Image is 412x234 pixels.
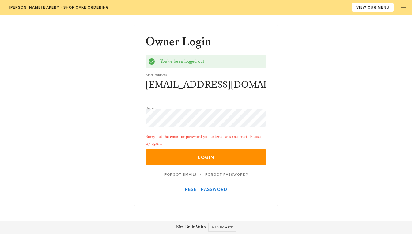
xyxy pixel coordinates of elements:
[211,225,233,230] span: Minimart
[160,170,200,179] a: Forgot Email?
[153,154,260,160] span: Login
[146,73,167,77] label: Email Address
[146,184,267,195] button: Reset Password
[5,3,113,12] a: [PERSON_NAME] Bakery - Shop Cake Ordering
[146,36,211,48] h1: Owner Login
[146,106,159,110] label: Password
[146,149,267,165] button: Login
[176,224,206,231] span: Site Built With
[164,172,196,177] span: Forgot Email?
[356,5,390,9] span: VIEW OUR MENU
[201,170,251,179] a: Forgot Password?
[9,5,109,9] span: [PERSON_NAME] Bakery - Shop Cake Ordering
[146,134,267,147] div: Sorry but the email or password you entered was incorrect. Please try again.
[208,223,236,232] a: Minimart
[150,187,262,192] span: Reset Password
[205,172,248,177] span: Forgot Password?
[352,3,394,12] a: VIEW OUR MENU
[160,58,264,65] div: You've been logged out.
[146,170,267,179] div: ·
